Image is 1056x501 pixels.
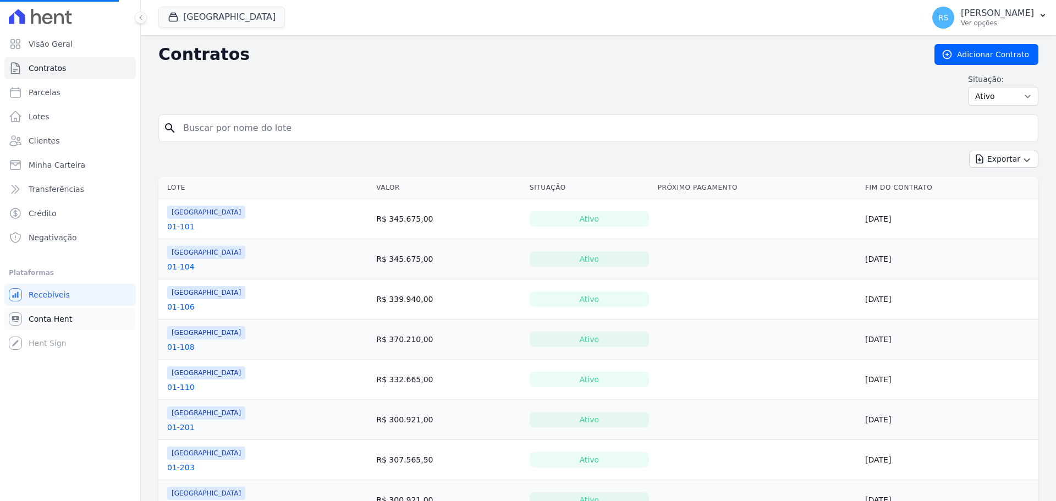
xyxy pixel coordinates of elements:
th: Próximo Pagamento [653,177,861,199]
span: Minha Carteira [29,159,85,170]
td: [DATE] [861,199,1038,239]
span: Parcelas [29,87,61,98]
span: [GEOGRAPHIC_DATA] [167,206,245,219]
label: Situação: [968,74,1038,85]
span: [GEOGRAPHIC_DATA] [167,326,245,339]
div: Ativo [530,251,649,267]
td: [DATE] [861,279,1038,320]
a: 01-203 [167,462,195,473]
span: Clientes [29,135,59,146]
a: 01-101 [167,221,195,232]
th: Lote [158,177,372,199]
span: Conta Hent [29,313,72,324]
td: R$ 300.921,00 [372,400,525,440]
span: Recebíveis [29,289,70,300]
span: RS [938,14,949,21]
i: search [163,122,177,135]
a: 01-110 [167,382,195,393]
button: Exportar [969,151,1038,168]
button: RS [PERSON_NAME] Ver opções [923,2,1056,33]
td: R$ 332.665,00 [372,360,525,400]
a: Contratos [4,57,136,79]
div: Ativo [530,452,649,467]
td: [DATE] [861,360,1038,400]
span: Contratos [29,63,66,74]
th: Valor [372,177,525,199]
td: [DATE] [861,440,1038,480]
span: Visão Geral [29,38,73,49]
div: Ativo [530,211,649,227]
div: Ativo [530,372,649,387]
th: Fim do Contrato [861,177,1038,199]
td: [DATE] [861,320,1038,360]
a: Negativação [4,227,136,249]
p: [PERSON_NAME] [961,8,1034,19]
span: [GEOGRAPHIC_DATA] [167,447,245,460]
p: Ver opções [961,19,1034,27]
a: Clientes [4,130,136,152]
a: 01-104 [167,261,195,272]
div: Ativo [530,332,649,347]
td: [DATE] [861,239,1038,279]
a: Lotes [4,106,136,128]
a: Recebíveis [4,284,136,306]
span: [GEOGRAPHIC_DATA] [167,286,245,299]
a: Adicionar Contrato [934,44,1038,65]
a: Parcelas [4,81,136,103]
div: Ativo [530,412,649,427]
span: Crédito [29,208,57,219]
a: 01-106 [167,301,195,312]
a: Conta Hent [4,308,136,330]
a: Visão Geral [4,33,136,55]
span: [GEOGRAPHIC_DATA] [167,246,245,259]
td: R$ 345.675,00 [372,239,525,279]
div: Plataformas [9,266,131,279]
td: [DATE] [861,400,1038,440]
a: Crédito [4,202,136,224]
div: Ativo [530,291,649,307]
td: R$ 370.210,00 [372,320,525,360]
td: R$ 345.675,00 [372,199,525,239]
td: R$ 307.565,50 [372,440,525,480]
td: R$ 339.940,00 [372,279,525,320]
span: Negativação [29,232,77,243]
span: Lotes [29,111,50,122]
span: [GEOGRAPHIC_DATA] [167,366,245,379]
span: [GEOGRAPHIC_DATA] [167,406,245,420]
span: [GEOGRAPHIC_DATA] [167,487,245,500]
span: Transferências [29,184,84,195]
a: 01-201 [167,422,195,433]
button: [GEOGRAPHIC_DATA] [158,7,285,27]
a: Minha Carteira [4,154,136,176]
h2: Contratos [158,45,917,64]
th: Situação [525,177,653,199]
a: Transferências [4,178,136,200]
input: Buscar por nome do lote [177,117,1033,139]
a: 01-108 [167,342,195,353]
